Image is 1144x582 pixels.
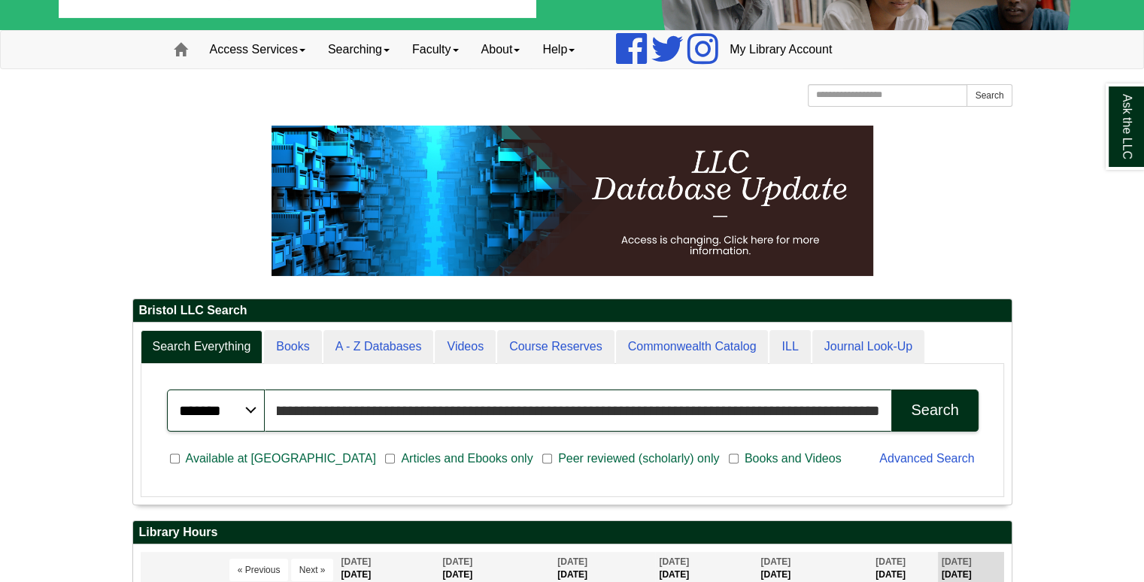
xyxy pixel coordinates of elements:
button: « Previous [229,559,289,581]
input: Available at [GEOGRAPHIC_DATA] [170,452,180,465]
a: Help [531,31,586,68]
button: Search [891,390,978,432]
a: My Library Account [718,31,843,68]
a: Videos [435,330,496,364]
span: Available at [GEOGRAPHIC_DATA] [180,450,382,468]
a: A - Z Databases [323,330,434,364]
span: Articles and Ebooks only [395,450,539,468]
span: [DATE] [443,556,473,567]
input: Books and Videos [729,452,739,465]
span: [DATE] [875,556,906,567]
span: [DATE] [760,556,790,567]
a: Access Services [199,31,317,68]
span: [DATE] [659,556,689,567]
h2: Bristol LLC Search [133,299,1012,323]
a: Searching [317,31,401,68]
input: Articles and Ebooks only [385,452,395,465]
a: Search Everything [141,330,263,364]
span: [DATE] [942,556,972,567]
input: Peer reviewed (scholarly) only [542,452,552,465]
img: HTML tutorial [272,126,873,276]
h2: Library Hours [133,521,1012,544]
button: Search [966,84,1012,107]
a: ILL [769,330,810,364]
span: Peer reviewed (scholarly) only [552,450,725,468]
span: [DATE] [557,556,587,567]
a: About [470,31,532,68]
div: Search [911,402,958,419]
span: Books and Videos [739,450,848,468]
a: Books [264,330,321,364]
a: Course Reserves [497,330,614,364]
a: Commonwealth Catalog [616,330,769,364]
button: Next » [291,559,334,581]
a: Journal Look-Up [812,330,924,364]
a: Faculty [401,31,470,68]
span: [DATE] [341,556,371,567]
a: Advanced Search [879,452,974,465]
